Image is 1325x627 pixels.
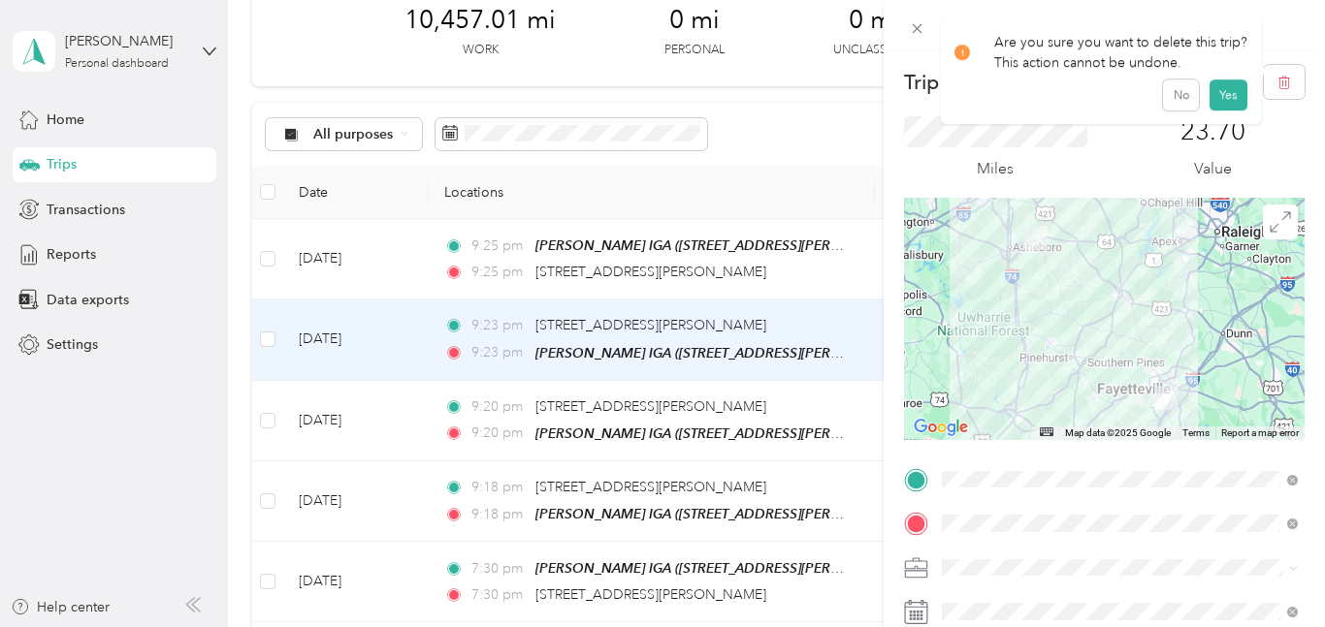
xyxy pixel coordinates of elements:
[909,415,973,440] img: Google
[1040,427,1053,436] button: Keyboard shortcuts
[977,157,1014,181] p: Miles
[1065,427,1171,438] span: Map data ©2025 Google
[1180,116,1245,147] p: 23.70
[1221,427,1299,438] a: Report a map error
[1163,79,1199,110] button: No
[904,69,1004,96] p: Trip details
[954,32,1247,73] div: Are you sure you want to delete this trip? This action cannot be undone.
[1209,79,1246,110] button: Yes
[909,415,973,440] a: Open this area in Google Maps (opens a new window)
[1182,427,1210,438] a: Terms (opens in new tab)
[1194,157,1232,181] p: Value
[1216,518,1325,627] iframe: Everlance-gr Chat Button Frame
